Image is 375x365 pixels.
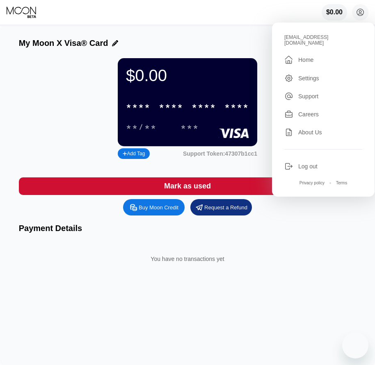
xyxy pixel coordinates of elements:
[25,247,350,270] div: You have no transactions yet
[139,204,178,211] div: Buy Moon Credit
[300,181,325,185] div: Privacy policy
[336,181,347,185] div: Terms
[322,4,347,20] div: $0.00
[284,55,293,65] div: 
[190,199,252,215] div: Request a Refund
[342,332,368,358] iframe: Button to launch messaging window
[284,34,362,46] div: [EMAIL_ADDRESS][DOMAIN_NAME]
[118,148,150,159] div: Add Tag
[298,75,319,82] div: Settings
[284,92,362,101] div: Support
[284,162,362,171] div: Log out
[284,110,362,119] div: Careers
[298,111,319,118] div: Careers
[19,177,357,195] div: Mark as used
[298,57,313,63] div: Home
[19,39,108,48] div: My Moon X Visa® Card
[183,150,257,157] div: Support Token: 47307b1cc1
[284,55,362,65] div: Home
[123,151,145,156] div: Add Tag
[204,204,247,211] div: Request a Refund
[164,181,211,191] div: Mark as used
[123,199,185,215] div: Buy Moon Credit
[183,150,257,157] div: Support Token:47307b1cc1
[298,93,318,100] div: Support
[284,128,362,137] div: About Us
[126,66,249,85] div: $0.00
[298,163,318,170] div: Log out
[298,129,322,136] div: About Us
[326,9,343,16] div: $0.00
[19,224,357,233] div: Payment Details
[284,74,362,83] div: Settings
